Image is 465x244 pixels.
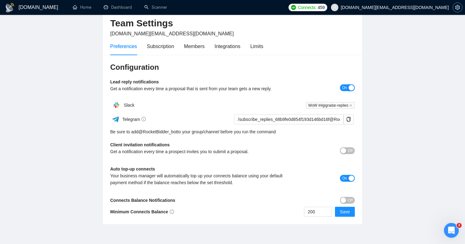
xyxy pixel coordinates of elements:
div: Your business manager will automatically top up your connects balance using your default payment ... [110,172,294,186]
button: setting [453,2,463,12]
a: setting [453,5,463,10]
span: user [332,5,337,10]
span: Connects: [298,4,316,11]
img: upwork-logo.png [291,5,296,10]
b: Minimum Connects Balance [110,209,174,214]
b: Client invitation notifications [110,142,170,147]
div: Get a notification every time a prospect invites you to submit a proposal. [110,148,294,155]
span: Slack [124,103,134,108]
iframe: Intercom live chat [444,223,459,238]
a: dashboardDashboard [104,5,132,10]
b: Auto top-up connects [110,166,155,171]
span: 459 [318,4,324,11]
img: logo [5,3,15,13]
span: close [349,104,352,107]
div: Members [184,42,205,50]
div: Limits [250,42,263,50]
span: Telegram [122,117,146,122]
span: info-circle [170,210,174,214]
button: Save [335,207,355,217]
b: Connects Balance Notifications [110,198,175,203]
span: 2 [457,223,462,228]
div: Subscription [147,42,174,50]
h2: Team Settings [110,17,355,30]
b: Lead reply notifications [110,79,159,84]
div: Integrations [215,42,241,50]
span: copy [344,117,353,122]
span: info-circle [141,117,146,121]
span: setting [453,5,462,10]
div: Preferences [110,42,137,50]
span: Off [348,147,353,154]
div: Get a notification every time a proposal that is sent from your team gets a new reply. [110,85,294,92]
img: hpQkSZIkSZIkSZIkSZIkSZIkSZIkSZIkSZIkSZIkSZIkSZIkSZIkSZIkSZIkSZIkSZIkSZIkSZIkSZIkSZIkSZIkSZIkSZIkS... [110,99,123,111]
span: Save [340,208,350,215]
span: On [342,175,347,182]
div: Be sure to add to your group/channel before you run the command [110,128,355,135]
span: [DOMAIN_NAME][EMAIL_ADDRESS][DOMAIN_NAME] [110,31,234,36]
a: searchScanner [144,5,167,10]
span: WoW ##gigradar-replies [306,102,355,109]
span: On [342,84,347,91]
a: @RocketBidder_bot [138,128,177,135]
span: Off [348,197,353,204]
button: copy [344,114,354,124]
a: homeHome [73,5,91,10]
h3: Configuration [110,62,355,72]
img: ww3wtPAAAAAElFTkSuQmCC [112,115,120,123]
